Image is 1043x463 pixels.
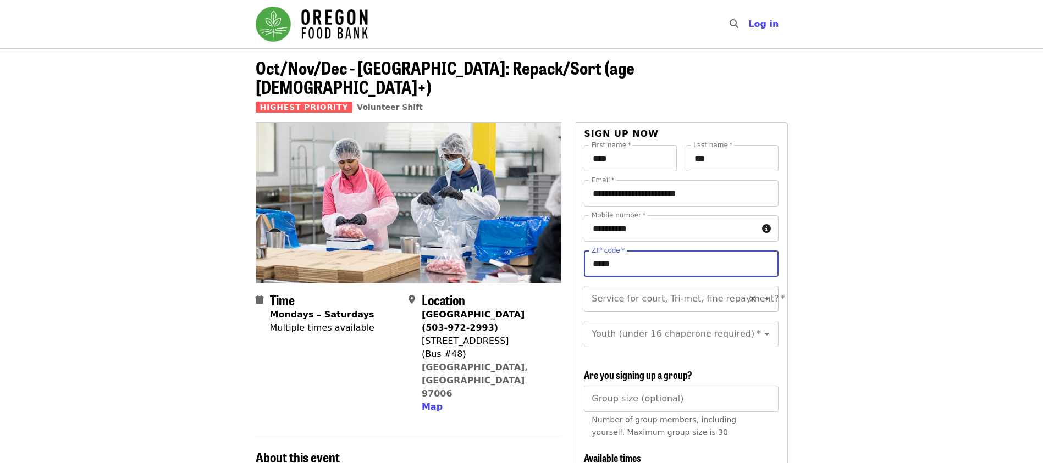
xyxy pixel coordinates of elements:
input: Mobile number [584,215,757,242]
span: Time [270,290,295,309]
label: Email [592,177,615,183]
i: map-marker-alt icon [409,294,415,305]
i: search icon [730,19,738,29]
span: Sign up now [584,129,659,139]
label: First name [592,142,631,148]
i: circle-info icon [762,224,771,234]
input: ZIP code [584,250,778,277]
input: Last name [686,145,779,171]
input: Search [745,11,754,37]
span: Log in [748,19,779,29]
span: Are you signing up a group? [584,367,692,382]
strong: [GEOGRAPHIC_DATA] (503-972-2993) [422,309,525,333]
button: Map [422,400,443,414]
img: Oregon Food Bank - Home [256,7,368,42]
div: (Bus #48) [422,348,553,361]
a: Volunteer Shift [357,103,423,111]
button: Log in [740,13,787,35]
strong: Mondays – Saturdays [270,309,374,320]
div: Multiple times available [270,321,374,334]
input: [object Object] [584,386,778,412]
button: Clear [745,291,760,306]
span: Highest Priority [256,102,353,113]
label: Last name [693,142,732,148]
span: Oct/Nov/Dec - [GEOGRAPHIC_DATA]: Repack/Sort (age [DEMOGRAPHIC_DATA]+) [256,54,634,99]
label: Mobile number [592,212,645,219]
img: Oct/Nov/Dec - Beaverton: Repack/Sort (age 10+) organized by Oregon Food Bank [256,123,561,282]
input: Email [584,180,778,207]
input: First name [584,145,677,171]
button: Open [759,291,775,306]
label: ZIP code [592,247,625,254]
button: Open [759,326,775,342]
div: [STREET_ADDRESS] [422,334,553,348]
span: Number of group members, including yourself. Maximum group size is 30 [592,415,736,437]
span: Location [422,290,465,309]
i: calendar icon [256,294,263,305]
a: [GEOGRAPHIC_DATA], [GEOGRAPHIC_DATA] 97006 [422,362,528,399]
span: Map [422,401,443,412]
